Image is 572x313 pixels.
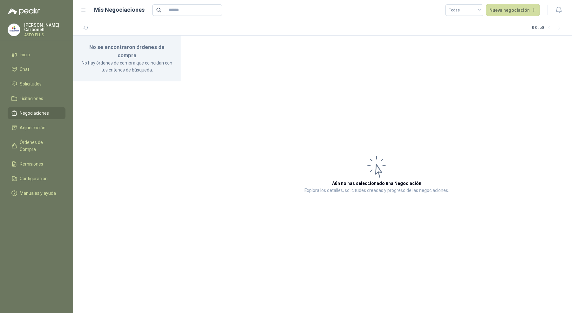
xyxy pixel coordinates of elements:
[81,43,173,59] h3: No se encontraron órdenes de compra
[8,8,40,15] img: Logo peakr
[8,173,65,185] a: Configuración
[24,33,65,37] p: ASEO PLUS
[20,160,43,167] span: Remisiones
[81,59,173,73] p: No hay órdenes de compra que coincidan con tus criterios de búsqueda.
[20,190,56,197] span: Manuales y ayuda
[8,187,65,199] a: Manuales y ayuda
[8,49,65,61] a: Inicio
[332,180,421,187] h3: Aún no has seleccionado una Negociación
[20,80,42,87] span: Solicitudes
[8,107,65,119] a: Negociaciones
[20,110,49,117] span: Negociaciones
[20,95,43,102] span: Licitaciones
[304,187,449,194] p: Explora los detalles, solicitudes creadas y progreso de las negociaciones.
[8,136,65,155] a: Órdenes de Compra
[532,23,564,33] div: 0 - 0 de 0
[20,51,30,58] span: Inicio
[20,124,45,131] span: Adjudicación
[8,63,65,75] a: Chat
[20,139,59,153] span: Órdenes de Compra
[8,122,65,134] a: Adjudicación
[486,4,540,17] button: Nueva negociación
[20,66,29,73] span: Chat
[8,24,20,36] img: Company Logo
[24,23,65,32] p: [PERSON_NAME] Carbonell
[94,5,145,14] h1: Mis Negociaciones
[8,78,65,90] a: Solicitudes
[8,158,65,170] a: Remisiones
[8,92,65,105] a: Licitaciones
[449,5,480,15] span: Todas
[20,175,48,182] span: Configuración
